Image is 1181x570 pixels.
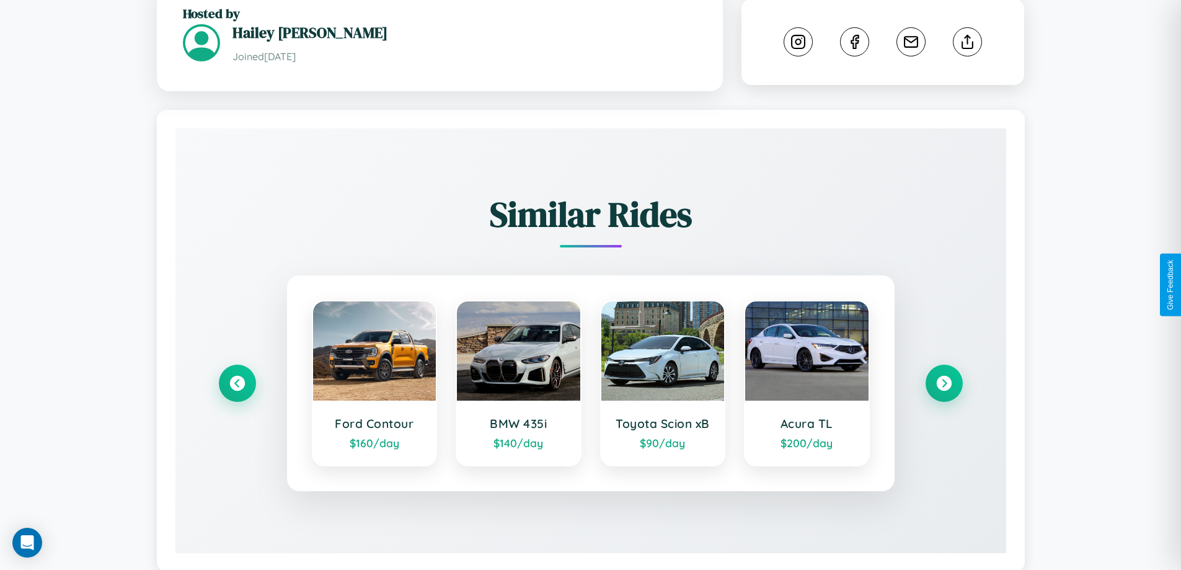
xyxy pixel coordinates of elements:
[232,48,697,66] p: Joined [DATE]
[758,416,856,431] h3: Acura TL
[12,528,42,558] div: Open Intercom Messenger
[600,300,726,466] a: Toyota Scion xB$90/day
[469,416,568,431] h3: BMW 435i
[758,436,856,450] div: $ 200 /day
[232,22,697,43] h3: Hailey [PERSON_NAME]
[744,300,870,466] a: Acura TL$200/day
[312,300,438,466] a: Ford Contour$160/day
[469,436,568,450] div: $ 140 /day
[614,436,712,450] div: $ 90 /day
[325,436,424,450] div: $ 160 /day
[219,190,963,238] h2: Similar Rides
[614,416,712,431] h3: Toyota Scion xB
[456,300,582,466] a: BMW 435i$140/day
[1166,260,1175,310] div: Give Feedback
[325,416,424,431] h3: Ford Contour
[183,4,697,22] h2: Hosted by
